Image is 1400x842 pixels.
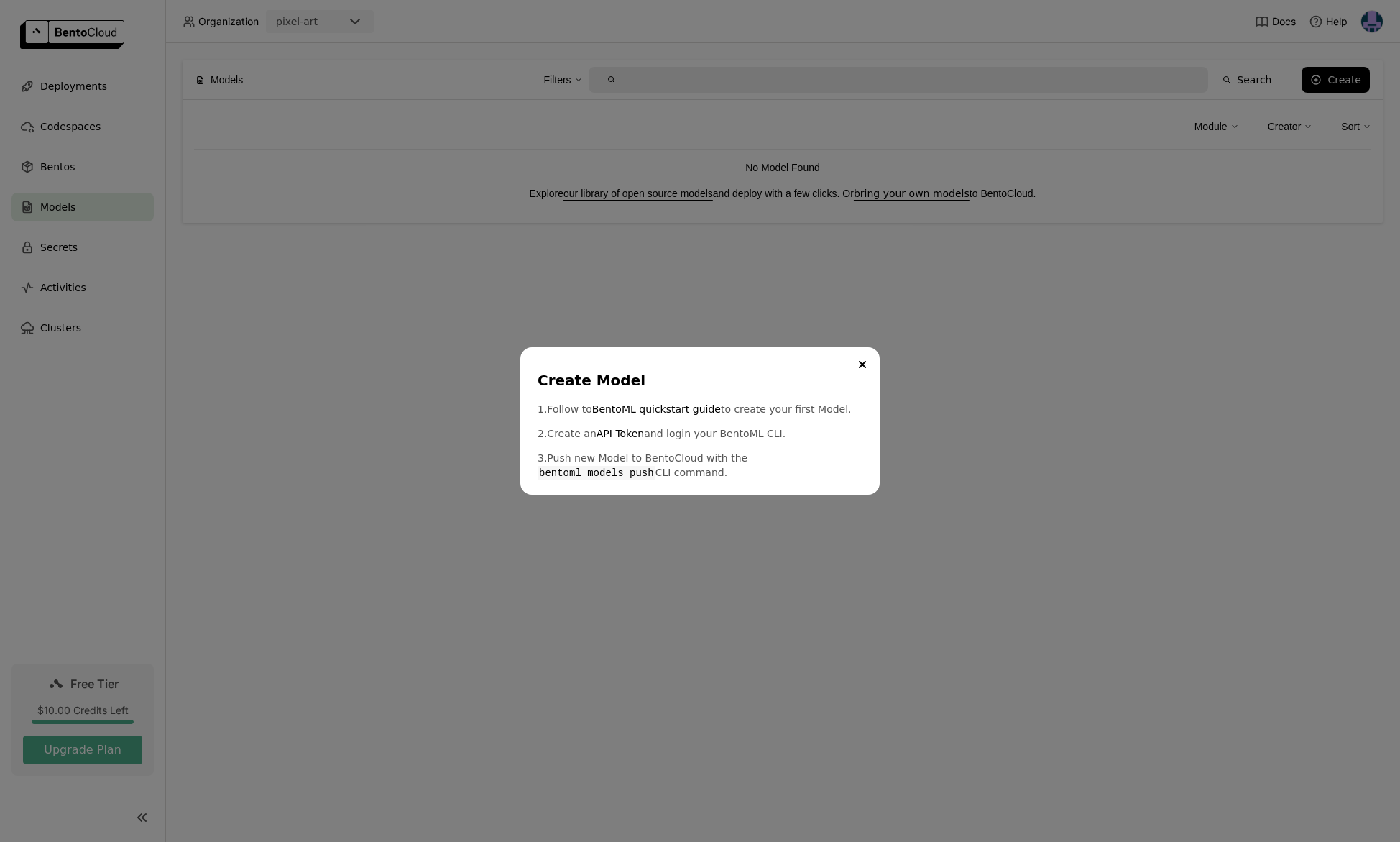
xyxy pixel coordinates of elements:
a: API Token [597,426,644,441]
p: 2. Create an and login your BentoML CLI. [538,426,862,441]
p: 3. Push new Model to BentoCloud with the CLI command. [538,451,862,480]
div: Create Model [538,370,857,390]
p: 1. Follow to to create your first Model. [538,402,862,416]
div: dialog [520,347,880,495]
code: bentoml models push [538,466,655,480]
a: BentoML quickstart guide [592,402,721,416]
button: Close [854,356,871,373]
